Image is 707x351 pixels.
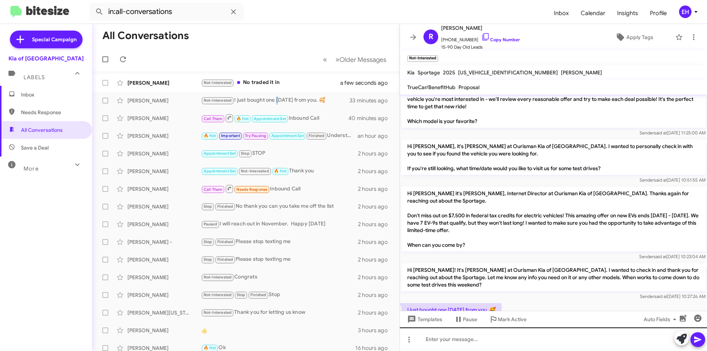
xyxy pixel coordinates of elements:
[102,30,189,42] h1: All Conversations
[127,79,201,87] div: [PERSON_NAME]
[640,294,706,299] span: Sender [DATE] 10:27:26 AM
[201,220,358,228] div: I will reach out in November. Happy [DATE]
[21,144,49,151] span: Save a Deal
[127,274,201,281] div: [PERSON_NAME]
[640,177,706,183] span: Sender [DATE] 10:51:55 AM
[241,169,269,173] span: Not-Interested
[21,126,63,134] span: All Conversations
[358,203,394,210] div: 2 hours ago
[204,204,212,209] span: Stop
[204,222,217,227] span: Paused
[21,91,84,98] span: Inbox
[241,151,250,156] span: Stop
[204,239,212,244] span: Stop
[319,52,391,67] nav: Page navigation example
[217,204,233,209] span: Finished
[127,203,201,210] div: [PERSON_NAME]
[639,254,706,259] span: Sender [DATE] 10:23:04 AM
[201,273,358,281] div: Congrats
[340,56,386,64] span: Older Messages
[250,292,267,297] span: Finished
[217,257,233,262] span: Finished
[201,327,358,334] div: 👍
[407,84,455,91] span: TrueCar/BenefitHub
[204,133,216,138] span: 🔥 Hot
[644,3,673,24] a: Profile
[481,37,520,42] a: Copy Number
[204,257,212,262] span: Stop
[358,221,394,228] div: 2 hours ago
[201,184,358,193] div: Inbound Call
[319,52,331,67] button: Previous
[127,168,201,175] div: [PERSON_NAME]
[335,55,340,64] span: »
[127,185,201,193] div: [PERSON_NAME]
[201,202,358,211] div: No thank you can you take me off the list
[331,52,391,67] button: Next
[561,69,602,76] span: [PERSON_NAME]
[89,3,244,21] input: Search
[654,254,666,259] span: said at
[204,116,223,121] span: Call Them
[204,310,232,315] span: Not-Interested
[401,140,706,175] p: Hi [PERSON_NAME], it's [PERSON_NAME] at Ourisman Kia of [GEOGRAPHIC_DATA]. I wanted to personally...
[548,3,575,24] span: Inbox
[201,131,358,140] div: Understood
[201,167,358,175] div: Thank you
[245,133,266,138] span: Try Pausing
[596,31,672,44] button: Apply Tags
[309,133,325,138] span: Finished
[323,55,327,64] span: «
[221,133,240,138] span: Important
[21,109,84,116] span: Needs Response
[358,309,394,316] div: 2 hours ago
[401,63,706,128] p: Hi [PERSON_NAME] it's [PERSON_NAME], Internet Director at Ourisman Kia of [GEOGRAPHIC_DATA]. Than...
[400,313,448,326] button: Templates
[217,239,233,244] span: Finished
[201,78,349,87] div: No traded it in
[654,130,667,136] span: said at
[32,36,77,43] span: Special Campaign
[274,169,286,173] span: 🔥 Hot
[611,3,644,24] a: Insights
[127,238,201,246] div: [PERSON_NAME] -
[441,32,520,43] span: [PHONE_NUMBER]
[127,256,201,263] div: [PERSON_NAME]
[358,238,394,246] div: 2 hours ago
[406,313,442,326] span: Templates
[127,150,201,157] div: [PERSON_NAME]
[443,69,455,76] span: 2025
[575,3,611,24] a: Calendar
[204,292,232,297] span: Not-Interested
[8,55,84,62] div: Kia of [GEOGRAPHIC_DATA]
[127,309,201,316] div: [PERSON_NAME][US_STATE]
[236,187,268,192] span: Needs Response
[204,98,232,103] span: Not-Interested
[358,274,394,281] div: 2 hours ago
[463,313,477,326] span: Pause
[127,221,201,228] div: [PERSON_NAME]
[236,116,249,121] span: 🔥 Hot
[358,132,394,140] div: an hour ago
[358,168,394,175] div: 2 hours ago
[441,43,520,51] span: 15-90 Day Old Leads
[349,97,394,104] div: 33 minutes ago
[429,31,433,43] span: R
[127,115,201,122] div: [PERSON_NAME]
[483,313,532,326] button: Mark Active
[204,169,236,173] span: Appointment Set
[349,115,394,122] div: 40 minutes ago
[201,291,358,299] div: Stop
[418,69,440,76] span: Sportage
[640,130,706,136] span: Sender [DATE] 11:25:00 AM
[644,313,679,326] span: Auto Fields
[201,238,358,246] div: Please stop texting me
[358,256,394,263] div: 2 hours ago
[407,55,438,62] small: Not-Interested
[358,291,394,299] div: 2 hours ago
[201,113,349,123] div: Inbound Call
[10,31,82,48] a: Special Campaign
